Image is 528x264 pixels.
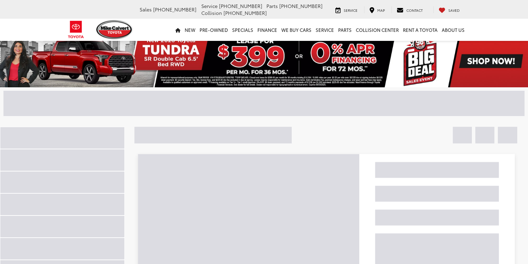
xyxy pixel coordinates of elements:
[63,18,89,41] img: Toyota
[173,19,183,41] a: Home
[279,2,323,9] span: [PHONE_NUMBER]
[201,2,218,9] span: Service
[266,2,278,9] span: Parts
[448,8,460,13] span: Saved
[440,19,467,41] a: About Us
[406,8,423,13] span: Contact
[401,19,440,41] a: Rent a Toyota
[183,19,197,41] a: New
[377,8,385,13] span: Map
[201,9,222,16] span: Collision
[314,19,336,41] a: Service
[354,19,401,41] a: Collision Center
[433,6,465,13] a: My Saved Vehicles
[153,6,196,13] span: [PHONE_NUMBER]
[197,19,230,41] a: Pre-Owned
[96,20,133,39] img: Mike Calvert Toyota
[330,6,363,13] a: Service
[219,2,262,9] span: [PHONE_NUMBER]
[391,6,428,13] a: Contact
[279,19,314,41] a: WE BUY CARS
[344,8,358,13] span: Service
[364,6,390,13] a: Map
[336,19,354,41] a: Parts
[223,9,267,16] span: [PHONE_NUMBER]
[255,19,279,41] a: Finance
[140,6,152,13] span: Sales
[230,19,255,41] a: Specials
